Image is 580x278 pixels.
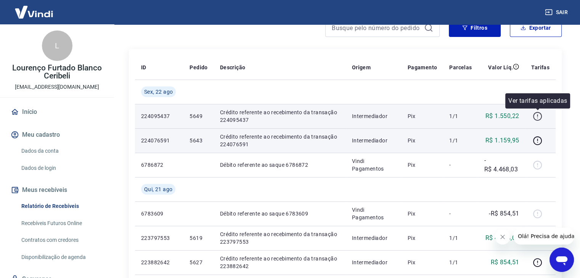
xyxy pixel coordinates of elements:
p: Descrição [220,64,246,71]
p: Pix [408,259,437,266]
p: [EMAIL_ADDRESS][DOMAIN_NAME] [15,83,99,91]
button: Meus recebíveis [9,182,105,198]
p: Pix [408,234,437,242]
p: Pagamento [408,64,437,71]
p: Pix [408,161,437,169]
a: Início [9,104,105,120]
button: Filtros [449,19,501,37]
p: 6783609 [141,210,177,217]
p: 5649 [190,112,207,120]
a: Contratos com credores [18,232,105,248]
p: 224095437 [141,112,177,120]
p: Vindi Pagamentos [352,206,395,221]
p: Ver tarifas aplicadas [508,96,567,105]
p: R$ 4.468,03 [485,233,519,243]
p: Valor Líq. [488,64,513,71]
span: Sex, 22 ago [144,88,173,96]
img: Vindi [9,0,59,24]
p: R$ 1.159,95 [485,136,519,145]
p: Origem [352,64,371,71]
button: Meu cadastro [9,126,105,143]
p: 1/1 [449,234,472,242]
p: - [449,210,472,217]
p: -R$ 854,51 [489,209,519,218]
a: Disponibilização de agenda [18,249,105,265]
p: Vindi Pagamentos [352,157,395,173]
p: Pix [408,137,437,144]
iframe: Botão para abrir a janela de mensagens [549,248,574,272]
button: Sair [543,5,571,19]
p: 224076591 [141,137,177,144]
p: Crédito referente ao recebimento da transação 224076591 [220,133,340,148]
a: Dados da conta [18,143,105,159]
p: Crédito referente ao recebimento da transação 224095437 [220,109,340,124]
p: ID [141,64,146,71]
p: 1/1 [449,112,472,120]
p: Intermediador [352,259,395,266]
p: Lourenço Furtado Blanco Ceribeli [6,64,108,80]
p: Pix [408,112,437,120]
p: R$ 1.550,22 [485,112,519,121]
a: Dados de login [18,160,105,176]
p: 6786872 [141,161,177,169]
p: Parcelas [449,64,472,71]
div: L [42,30,72,61]
button: Exportar [510,19,562,37]
p: Intermediador [352,112,395,120]
p: Pix [408,210,437,217]
p: Crédito referente ao recebimento da transação 223882642 [220,255,340,270]
p: 5643 [190,137,207,144]
p: -R$ 4.468,03 [484,156,519,174]
p: R$ 854,51 [491,258,519,267]
p: Débito referente ao saque 6786872 [220,161,340,169]
p: - [449,161,472,169]
iframe: Mensagem da empresa [513,228,574,244]
p: 223797553 [141,234,177,242]
p: Crédito referente ao recebimento da transação 223797553 [220,230,340,246]
p: 5627 [190,259,207,266]
iframe: Fechar mensagem [495,229,510,244]
p: Débito referente ao saque 6783609 [220,210,340,217]
p: Pedido [190,64,207,71]
span: Qui, 21 ago [144,185,172,193]
p: Intermediador [352,234,395,242]
p: 5619 [190,234,207,242]
input: Busque pelo número do pedido [332,22,421,34]
span: Olá! Precisa de ajuda? [5,5,64,11]
a: Relatório de Recebíveis [18,198,105,214]
a: Recebíveis Futuros Online [18,216,105,231]
p: 223882642 [141,259,177,266]
p: 1/1 [449,259,472,266]
p: Intermediador [352,137,395,144]
p: 1/1 [449,137,472,144]
p: Tarifas [531,64,549,71]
